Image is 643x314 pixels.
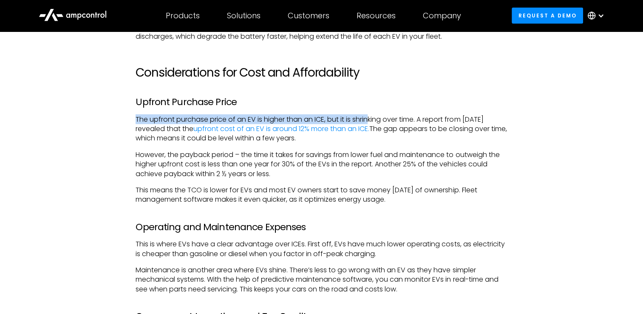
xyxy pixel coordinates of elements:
a: Request a demo [512,8,583,23]
p: This means the TCO is lower for EVs and most EV owners start to save money [DATE] of ownership. F... [136,186,507,205]
a: upfront cost of an EV is around 12% more than an ICE. [193,124,369,134]
p: Maintenance is another area where EVs shine. There’s less to go wrong with an EV as they have sim... [136,265,507,294]
div: Products [166,11,200,20]
p: However, the payback period – the time it takes for savings from lower fuel and maintenance to ou... [136,150,507,179]
div: Customers [288,11,329,20]
div: Company [423,11,461,20]
h3: Upfront Purchase Price [136,97,507,108]
div: Solutions [227,11,261,20]
p: The upfront purchase price of an EV is higher than an ICE, but it is shrinking over time. A repor... [136,115,507,143]
h3: Operating and Maintenance Expenses [136,222,507,233]
h2: Considerations for Cost and Affordability [136,66,507,80]
div: Resources [357,11,396,20]
p: This is where EVs have a clear advantage over ICEs. First off, EVs have much lower operating cost... [136,240,507,259]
